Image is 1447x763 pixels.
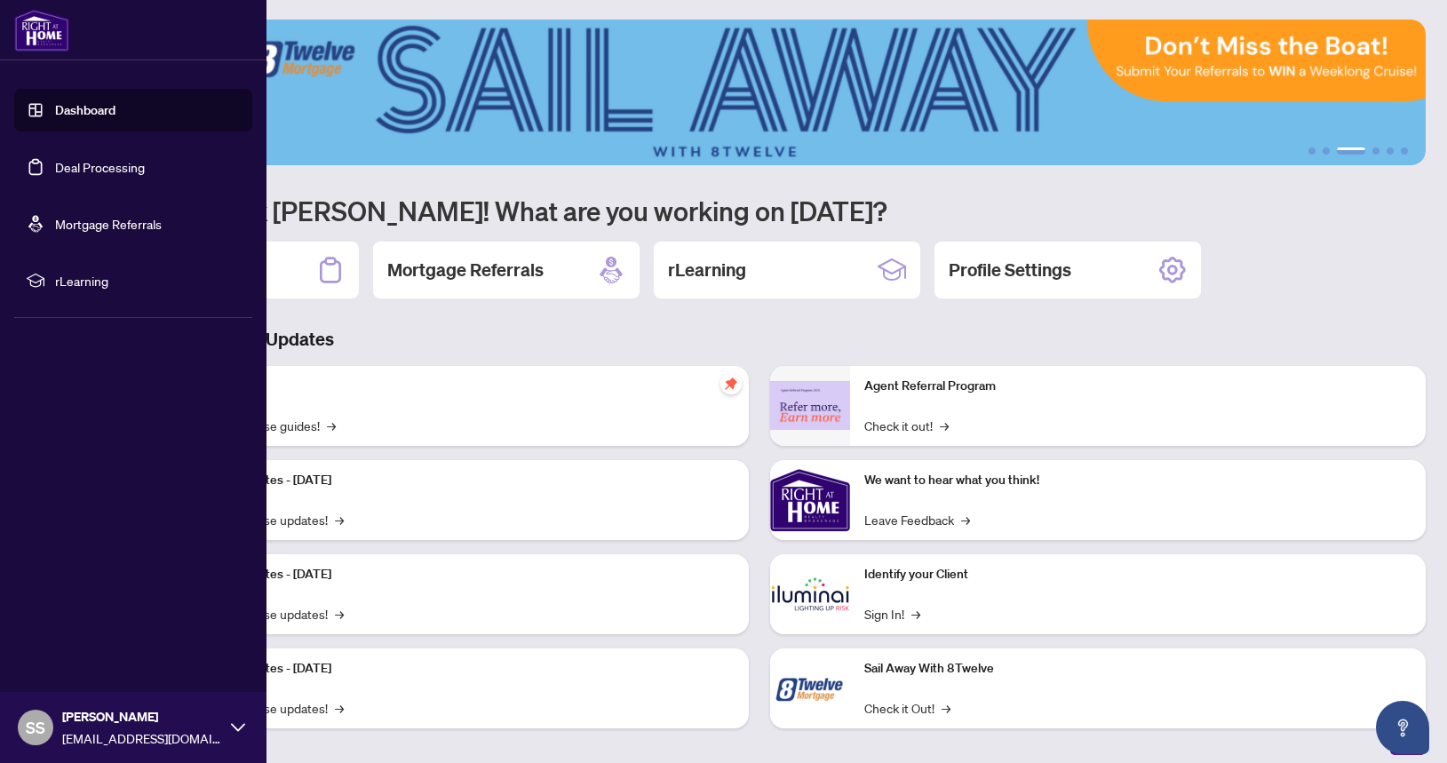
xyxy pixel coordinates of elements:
[770,648,850,728] img: Sail Away With 8Twelve
[335,604,344,624] span: →
[187,377,735,396] p: Self-Help
[864,416,949,435] a: Check it out!→
[187,471,735,490] p: Platform Updates - [DATE]
[327,416,336,435] span: →
[864,510,970,529] a: Leave Feedback→
[720,373,742,394] span: pushpin
[55,159,145,175] a: Deal Processing
[55,216,162,232] a: Mortgage Referrals
[961,510,970,529] span: →
[864,659,1412,679] p: Sail Away With 8Twelve
[864,565,1412,584] p: Identify your Client
[942,698,950,718] span: →
[940,416,949,435] span: →
[187,565,735,584] p: Platform Updates - [DATE]
[1372,147,1379,155] button: 4
[14,9,69,52] img: logo
[26,715,45,740] span: SS
[668,258,746,282] h2: rLearning
[62,707,222,727] span: [PERSON_NAME]
[1376,701,1429,754] button: Open asap
[770,381,850,430] img: Agent Referral Program
[335,510,344,529] span: →
[1308,147,1316,155] button: 1
[55,271,240,290] span: rLearning
[770,554,850,634] img: Identify your Client
[911,604,920,624] span: →
[187,659,735,679] p: Platform Updates - [DATE]
[1387,147,1394,155] button: 5
[92,194,1426,227] h1: Welcome back [PERSON_NAME]! What are you working on [DATE]?
[1323,147,1330,155] button: 2
[949,258,1071,282] h2: Profile Settings
[1337,147,1365,155] button: 3
[55,102,115,118] a: Dashboard
[92,20,1426,165] img: Slide 2
[92,327,1426,352] h3: Brokerage & Industry Updates
[62,728,222,748] span: [EMAIL_ADDRESS][DOMAIN_NAME]
[770,460,850,540] img: We want to hear what you think!
[864,377,1412,396] p: Agent Referral Program
[387,258,544,282] h2: Mortgage Referrals
[335,698,344,718] span: →
[1401,147,1408,155] button: 6
[864,698,950,718] a: Check it Out!→
[864,471,1412,490] p: We want to hear what you think!
[864,604,920,624] a: Sign In!→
